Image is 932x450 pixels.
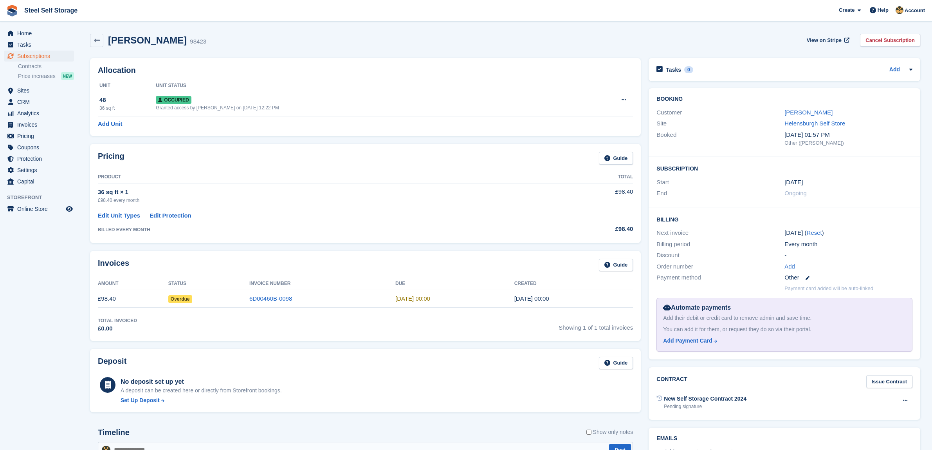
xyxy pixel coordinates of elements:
span: CRM [17,96,64,107]
a: Helensburgh Self Store [784,120,845,127]
span: Price increases [18,73,56,80]
a: Reset [807,229,822,236]
span: Showing 1 of 1 total invoices [559,317,633,333]
div: Granted access by [PERSON_NAME] on [DATE] 12:22 PM [156,104,577,111]
div: No deposit set up yet [121,377,282,386]
a: menu [4,51,74,62]
span: Account [905,7,925,15]
h2: Invoices [98,259,129,272]
h2: Subscription [656,164,912,172]
div: [DATE] ( ) [784,229,912,238]
div: You can add it for them, or request they do so via their portal. [663,325,906,334]
h2: Booking [656,96,912,102]
a: Set Up Deposit [121,396,282,405]
div: 36 sq ft × 1 [98,188,547,197]
span: Protection [17,153,64,164]
div: Add Payment Card [663,337,712,345]
span: Online Store [17,203,64,214]
td: £98.40 [547,183,633,208]
a: menu [4,176,74,187]
a: Add [784,262,795,271]
div: Add their debit or credit card to remove admin and save time. [663,314,906,322]
span: Pricing [17,131,64,142]
a: Contracts [18,63,74,70]
a: Add Payment Card [663,337,903,345]
th: Total [547,171,633,183]
th: Created [514,278,633,290]
a: menu [4,108,74,119]
div: £98.40 [547,225,633,234]
div: Start [656,178,784,187]
a: Steel Self Storage [21,4,81,17]
span: Help [878,6,889,14]
a: Add Unit [98,120,122,129]
div: BILLED EVERY MONTH [98,226,547,233]
span: Ongoing [784,190,807,196]
div: [DATE] 01:57 PM [784,131,912,140]
a: menu [4,142,74,153]
h2: Timeline [98,428,130,437]
div: Set Up Deposit [121,396,160,405]
time: 2025-08-01 23:00:00 UTC [395,295,430,302]
a: View on Stripe [804,34,851,47]
th: Invoice Number [249,278,395,290]
a: menu [4,165,74,176]
div: £98.40 every month [98,197,547,204]
div: Pending signature [664,403,746,410]
div: - [784,251,912,260]
h2: Deposit [98,357,126,370]
span: Analytics [17,108,64,119]
a: menu [4,153,74,164]
th: Unit Status [156,80,577,92]
div: Billing period [656,240,784,249]
span: Storefront [7,194,78,201]
a: menu [4,96,74,107]
a: [PERSON_NAME] [784,109,833,116]
div: Other [784,273,912,282]
span: Sites [17,85,64,96]
span: Create [839,6,854,14]
div: NEW [61,72,74,80]
td: £98.40 [98,290,168,308]
a: Guide [599,152,633,165]
div: Discount [656,251,784,260]
div: Other ([PERSON_NAME]) [784,139,912,147]
span: Home [17,28,64,39]
div: 98423 [190,37,206,46]
div: Payment method [656,273,784,282]
div: 36 sq ft [99,105,156,112]
div: 0 [684,66,693,73]
div: Customer [656,108,784,117]
a: 6D00460B-0098 [249,295,292,302]
a: Add [889,65,900,74]
a: Edit Protection [150,211,191,220]
span: Capital [17,176,64,187]
a: Guide [599,259,633,272]
span: Invoices [17,119,64,130]
time: 2025-07-31 23:00:00 UTC [784,178,803,187]
div: Site [656,119,784,128]
div: Next invoice [656,229,784,238]
p: Payment card added will be auto-linked [784,285,873,292]
div: Booked [656,131,784,147]
th: Product [98,171,547,183]
span: Overdue [168,295,192,303]
th: Amount [98,278,168,290]
a: menu [4,119,74,130]
a: menu [4,28,74,39]
img: James Steel [896,6,903,14]
a: Guide [599,357,633,370]
span: Tasks [17,39,64,50]
th: Unit [98,80,156,92]
a: menu [4,39,74,50]
p: A deposit can be created here or directly from Storefront bookings. [121,386,282,395]
div: Automate payments [663,303,906,312]
h2: Billing [656,215,912,223]
h2: [PERSON_NAME] [108,35,187,45]
div: New Self Storage Contract 2024 [664,395,746,403]
span: Occupied [156,96,191,104]
h2: Pricing [98,152,124,165]
img: stora-icon-8386f47178a22dfd0bd8f6a31ec36ba5ce8667c1dd55bd0f319d3a0aa187defe.svg [6,5,18,16]
div: Order number [656,262,784,271]
span: Coupons [17,142,64,153]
